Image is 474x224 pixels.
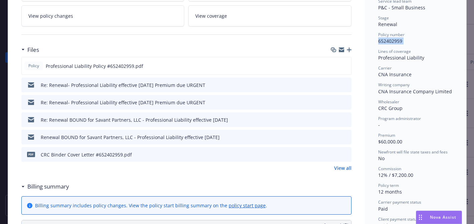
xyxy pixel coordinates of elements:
[343,99,349,106] button: preview file
[343,116,349,123] button: preview file
[378,149,448,155] span: Newfront will file state taxes and fees
[378,105,403,111] span: CRC Group
[416,211,462,224] button: Nova Assist
[378,21,397,27] span: Renewal
[378,88,452,95] span: CNA Insurance Company Limited
[332,99,337,106] button: download file
[27,45,39,54] h3: Files
[378,206,388,212] span: Paid
[378,116,421,121] span: Program administrator
[41,116,228,123] div: Re: Renewal BOUND for Savant Partners, LLC - Professional Liability effective [DATE]
[195,12,227,19] span: View coverage
[378,155,385,161] span: No
[21,5,185,26] a: View policy changes
[334,164,351,172] a: View all
[332,134,337,141] button: download file
[378,38,402,44] span: 652402959
[378,54,424,61] span: Professional Liability
[27,182,69,191] h3: Billing summary
[378,199,421,205] span: Carrier payment status
[343,82,349,89] button: preview file
[41,151,132,158] div: CRC Binder Cover Letter #652402959.pdf
[28,12,73,19] span: View policy changes
[46,63,143,70] span: Professional Liability Policy #652402959.pdf
[343,151,349,158] button: preview file
[378,99,399,105] span: Wholesaler
[27,152,35,157] span: pdf
[378,82,410,88] span: Writing company
[41,82,205,89] div: Re: Renewal- Professional Liability effective [DATE] Premium due URGENT
[378,132,395,138] span: Premium
[378,166,401,172] span: Commission
[378,32,405,37] span: Policy number
[332,63,337,70] button: download file
[343,134,349,141] button: preview file
[332,116,337,123] button: download file
[378,48,411,54] span: Lines of coverage
[378,4,425,11] span: P&C - Small Business
[332,82,337,89] button: download file
[342,63,348,70] button: preview file
[378,71,412,78] span: CNA Insurance
[378,65,392,71] span: Carrier
[332,151,337,158] button: download file
[430,214,456,220] span: Nova Assist
[378,15,389,21] span: Stage
[41,134,220,141] div: Renewal BOUND for Savant Partners, LLC - Professional Liability effective [DATE]
[35,202,267,209] div: Billing summary includes policy changes. View the policy start billing summary on the .
[378,172,413,178] span: 12% / $7,200.00
[378,216,419,222] span: Client payment status
[378,138,402,145] span: $60,000.00
[378,183,399,188] span: Policy term
[21,45,39,54] div: Files
[416,211,425,224] div: Drag to move
[41,99,205,106] div: Re: Renewal- Professional Liability effective [DATE] Premium due URGENT
[229,202,266,209] a: policy start page
[188,5,351,26] a: View coverage
[21,182,69,191] div: Billing summary
[27,63,40,69] span: Policy
[378,189,402,195] span: 12 months
[378,122,380,128] span: -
